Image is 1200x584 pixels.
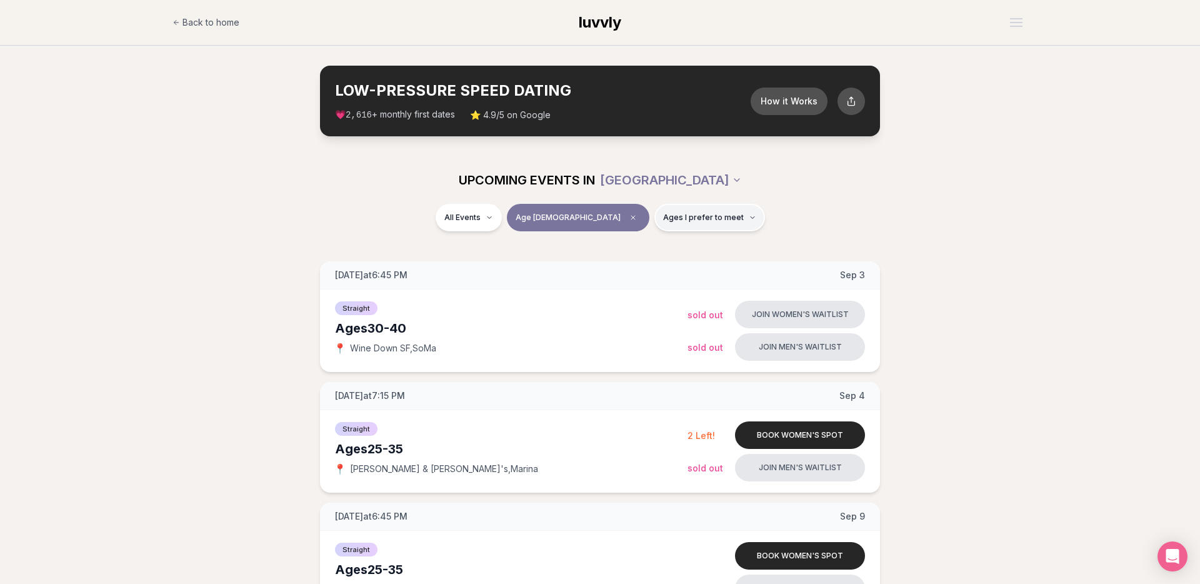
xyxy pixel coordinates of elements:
[335,561,687,578] div: Ages 25-35
[335,510,407,523] span: [DATE] at 6:45 PM
[1005,13,1027,32] button: Open menu
[335,464,345,474] span: 📍
[840,510,865,523] span: Sep 9
[687,463,723,473] span: Sold Out
[735,301,865,328] button: Join women's waitlist
[735,454,865,481] button: Join men's waitlist
[182,16,239,29] span: Back to home
[735,542,865,570] button: Book women's spot
[516,213,621,223] span: Age [DEMOGRAPHIC_DATA]
[1157,541,1187,571] div: Open Intercom Messenger
[350,342,436,355] span: Wine Down SF , SoMa
[335,301,377,315] span: Straight
[350,463,538,475] span: [PERSON_NAME] & [PERSON_NAME]'s , Marina
[335,343,345,353] span: 📍
[654,204,765,231] button: Ages I prefer to meet
[335,422,377,436] span: Straight
[840,269,865,281] span: Sep 3
[335,320,687,337] div: Ages 30-40
[335,108,455,121] span: 💗 + monthly first dates
[735,421,865,449] button: Book women's spot
[335,81,751,101] h2: LOW-PRESSURE SPEED DATING
[663,213,744,223] span: Ages I prefer to meet
[335,440,687,458] div: Ages 25-35
[346,110,372,120] span: 2,616
[735,333,865,361] button: Join men's waitlist
[470,109,551,121] span: ⭐ 4.9/5 on Google
[839,390,865,402] span: Sep 4
[335,269,407,281] span: [DATE] at 6:45 PM
[687,430,715,441] span: 2 Left!
[579,13,621,33] a: luvvly
[600,166,742,194] button: [GEOGRAPHIC_DATA]
[687,310,723,320] span: Sold Out
[459,171,595,189] span: UPCOMING EVENTS IN
[687,342,723,353] span: Sold Out
[335,390,405,402] span: [DATE] at 7:15 PM
[626,210,641,225] span: Clear age
[172,10,239,35] a: Back to home
[751,88,827,115] button: How it Works
[335,543,377,556] span: Straight
[507,204,649,231] button: Age [DEMOGRAPHIC_DATA]Clear age
[444,213,481,223] span: All Events
[579,13,621,31] span: luvvly
[436,204,502,231] button: All Events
